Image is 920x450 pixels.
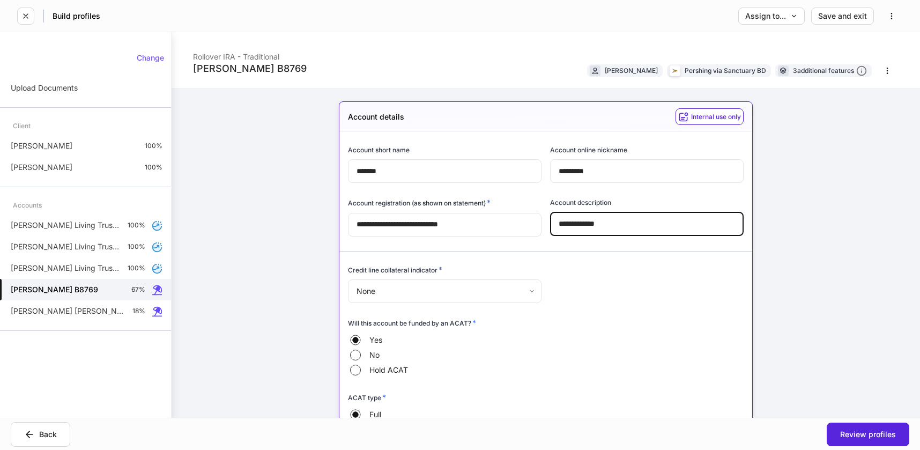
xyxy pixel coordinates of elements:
[11,162,72,173] p: [PERSON_NAME]
[11,141,72,151] p: [PERSON_NAME]
[131,285,145,294] p: 67%
[11,422,70,447] button: Back
[369,365,408,375] span: Hold ACAT
[550,197,611,208] h6: Account description
[691,112,741,122] h6: Internal use only
[348,392,386,403] h6: ACAT type
[130,49,171,67] button: Change
[24,429,57,440] div: Back
[128,264,145,272] p: 100%
[738,8,805,25] button: Assign to...
[11,306,124,316] p: [PERSON_NAME] [PERSON_NAME] Annuity B8180
[745,12,798,20] div: Assign to...
[132,307,145,315] p: 18%
[128,242,145,251] p: 100%
[11,241,119,252] p: [PERSON_NAME] Living Trust Annuity B9551
[348,264,442,275] h6: Credit line collateral indicator
[11,284,98,295] h5: [PERSON_NAME] B8769
[193,45,307,62] div: Rollover IRA - Traditional
[137,54,164,62] div: Change
[605,65,658,76] div: [PERSON_NAME]
[348,318,476,328] h6: Will this account be funded by an ACAT?
[348,145,410,155] h6: Account short name
[11,83,78,93] p: Upload Documents
[53,11,100,21] h5: Build profiles
[128,221,145,230] p: 100%
[11,220,119,231] p: [PERSON_NAME] Living Trust A1487
[13,196,42,215] div: Accounts
[348,112,404,122] h5: Account details
[685,65,766,76] div: Pershing via Sanctuary BD
[818,12,867,20] div: Save and exit
[193,62,307,75] div: [PERSON_NAME] B8769
[550,145,627,155] h6: Account online nickname
[145,163,162,172] p: 100%
[369,409,381,420] span: Full
[793,65,867,77] div: 3 additional features
[11,263,119,274] p: [PERSON_NAME] Living Trust B7514
[369,350,380,360] span: No
[145,142,162,150] p: 100%
[348,279,541,303] div: None
[827,423,909,446] button: Review profiles
[348,197,491,208] h6: Account registration (as shown on statement)
[369,335,382,345] span: Yes
[811,8,874,25] button: Save and exit
[13,116,31,135] div: Client
[840,431,896,438] div: Review profiles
